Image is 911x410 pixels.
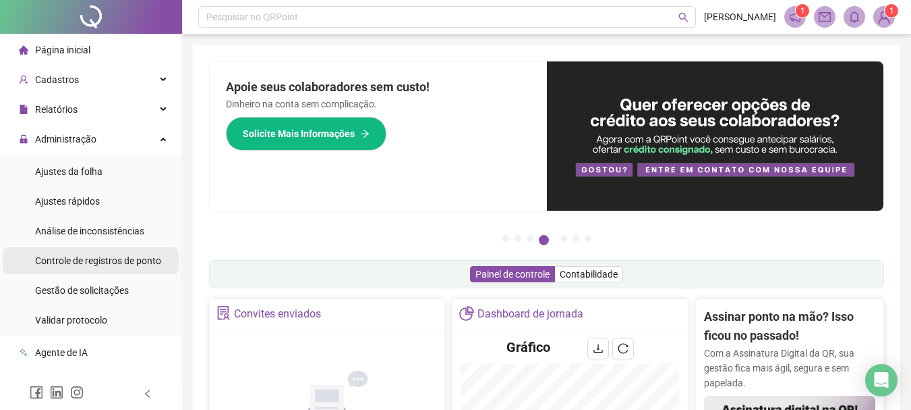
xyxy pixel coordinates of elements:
p: Dinheiro na conta sem complicação. [226,97,531,111]
span: solution [216,306,231,320]
h2: Assinar ponto na mão? Isso ficou no passado! [704,307,875,346]
span: download [593,343,604,354]
span: bell [848,11,860,23]
div: Open Intercom Messenger [865,364,898,396]
span: 1 [800,6,805,16]
div: Dashboard de jornada [477,303,583,326]
span: [PERSON_NAME] [704,9,776,24]
span: Solicite Mais Informações [243,126,355,141]
sup: 1 [796,4,809,18]
span: Gestão de solicitações [35,285,129,296]
button: 3 [527,235,533,242]
span: linkedin [50,386,63,399]
button: 4 [539,235,549,245]
button: 5 [560,235,567,242]
span: Página inicial [35,45,90,55]
span: instagram [70,386,84,399]
span: Análise de inconsistências [35,226,144,236]
sup: Atualize o seu contato no menu Meus Dados [885,4,898,18]
span: Agente de IA [35,347,88,358]
span: lock [19,134,28,144]
img: banner%2Fa8ee1423-cce5-4ffa-a127-5a2d429cc7d8.png [547,61,884,211]
span: arrow-right [360,129,370,138]
span: Controle de registros de ponto [35,255,161,266]
span: file [19,105,28,114]
span: user-add [19,75,28,84]
span: Contabilidade [560,269,618,280]
span: Validar protocolo [35,315,107,326]
button: 1 [502,235,509,242]
span: Administração [35,134,96,145]
span: Aceite de uso [35,377,90,388]
span: notification [789,11,801,23]
button: 2 [515,235,521,242]
span: pie-chart [459,306,473,320]
span: Cadastros [35,74,79,85]
button: 7 [585,235,591,242]
span: home [19,45,28,55]
span: Relatórios [35,104,78,115]
span: Ajustes rápidos [35,196,100,207]
h4: Gráfico [506,338,550,357]
button: Solicite Mais Informações [226,117,386,151]
span: Painel de controle [475,269,550,280]
span: mail [819,11,831,23]
span: Ajustes da folha [35,166,102,177]
span: reload [618,343,628,354]
p: Com a Assinatura Digital da QR, sua gestão fica mais ágil, segura e sem papelada. [704,346,875,390]
button: 6 [572,235,579,242]
span: search [678,12,688,22]
img: 82813 [874,7,894,27]
div: Convites enviados [234,303,321,326]
span: 1 [889,6,894,16]
span: left [143,389,152,399]
h2: Apoie seus colaboradores sem custo! [226,78,531,97]
span: facebook [30,386,43,399]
